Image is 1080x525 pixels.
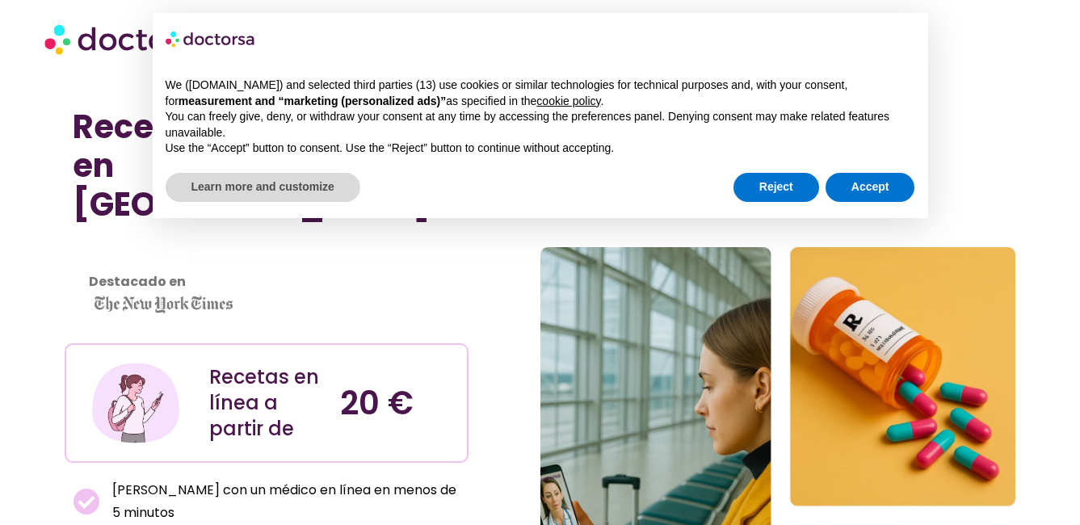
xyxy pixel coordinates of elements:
[73,259,460,279] iframe: Customer reviews powered by Trustpilot
[536,94,600,107] a: cookie policy
[733,173,819,202] button: Reject
[166,26,256,52] img: logo
[166,78,915,109] p: We ([DOMAIN_NAME]) and selected third parties (13) use cookies or similar technologies for techni...
[340,384,455,422] h4: 20 €
[90,357,182,449] img: Ilustración que representa a una mujer joven con un atuendo informal, comprometida con su teléfon...
[166,173,360,202] button: Learn more and customize
[89,272,186,291] strong: Destacado en
[166,109,915,141] p: You can freely give, deny, or withdraw your consent at any time by accessing the preferences pane...
[73,240,315,259] iframe: Customer reviews powered by Trustpilot
[209,364,324,442] div: Recetas en línea a partir de
[108,479,460,524] span: [PERSON_NAME] con un médico en línea en menos de 5 minutos
[166,141,915,157] p: Use the “Accept” button to consent. Use the “Reject” button to continue without accepting.
[73,107,460,224] h1: Receta médica en línea en [GEOGRAPHIC_DATA]
[826,173,915,202] button: Accept
[179,94,446,107] strong: measurement and “marketing (personalized ads)”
